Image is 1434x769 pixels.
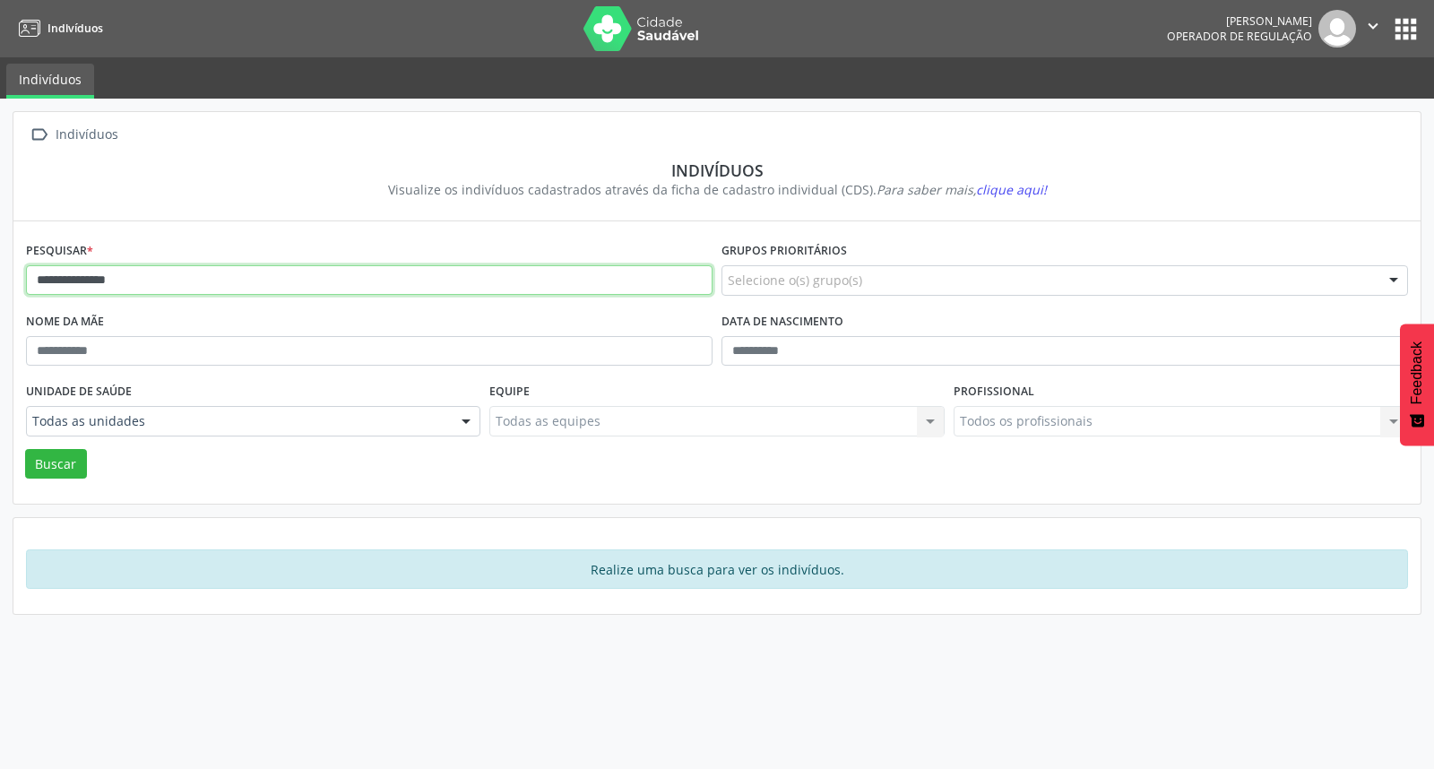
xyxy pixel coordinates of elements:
[728,271,862,289] span: Selecione o(s) grupo(s)
[26,378,132,406] label: Unidade de saúde
[1390,13,1421,45] button: apps
[39,160,1395,180] div: Indivíduos
[39,180,1395,199] div: Visualize os indivíduos cadastrados através da ficha de cadastro individual (CDS).
[721,308,843,336] label: Data de nascimento
[1318,10,1356,48] img: img
[1356,10,1390,48] button: 
[48,21,103,36] span: Indivíduos
[26,308,104,336] label: Nome da mãe
[26,549,1408,589] div: Realize uma busca para ver os indivíduos.
[954,378,1034,406] label: Profissional
[13,13,103,43] a: Indivíduos
[6,64,94,99] a: Indivíduos
[26,122,52,148] i: 
[1167,13,1312,29] div: [PERSON_NAME]
[721,238,847,265] label: Grupos prioritários
[26,122,121,148] a:  Indivíduos
[52,122,121,148] div: Indivíduos
[1363,16,1383,36] i: 
[489,378,530,406] label: Equipe
[1400,324,1434,445] button: Feedback - Mostrar pesquisa
[32,412,444,430] span: Todas as unidades
[26,238,93,265] label: Pesquisar
[877,181,1047,198] i: Para saber mais,
[1167,29,1312,44] span: Operador de regulação
[976,181,1047,198] span: clique aqui!
[1409,341,1425,404] span: Feedback
[25,449,87,480] button: Buscar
